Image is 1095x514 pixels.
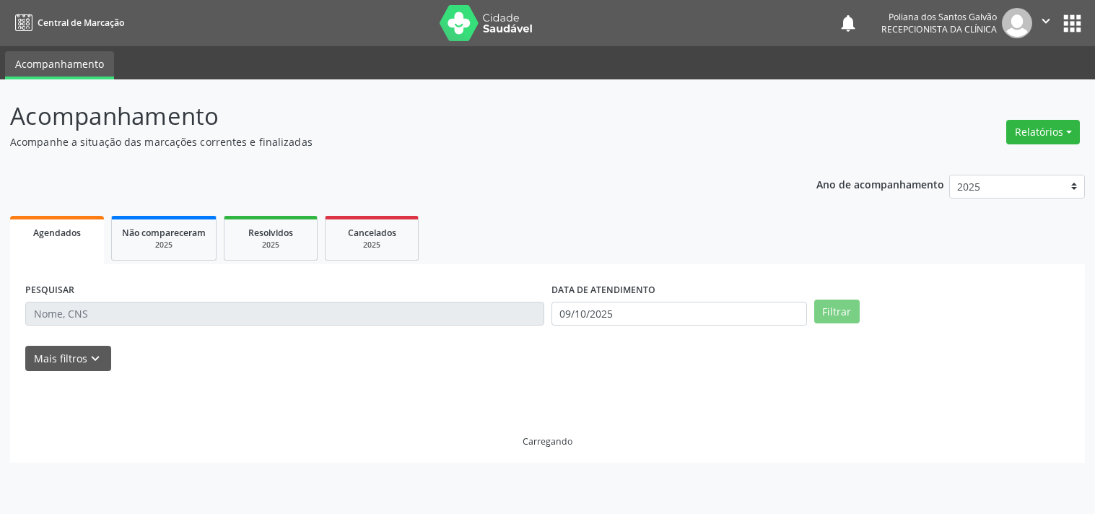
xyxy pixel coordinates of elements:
button:  [1032,8,1060,38]
input: Nome, CNS [25,302,544,326]
button: notifications [838,13,858,33]
img: img [1002,8,1032,38]
a: Acompanhamento [5,51,114,79]
button: apps [1060,11,1085,36]
div: 2025 [235,240,307,251]
div: Carregando [523,435,572,448]
label: PESQUISAR [25,279,74,302]
span: Recepcionista da clínica [881,23,997,35]
p: Acompanhamento [10,98,762,134]
label: DATA DE ATENDIMENTO [551,279,655,302]
input: Selecione um intervalo [551,302,807,326]
button: Relatórios [1006,120,1080,144]
p: Ano de acompanhamento [816,175,944,193]
span: Central de Marcação [38,17,124,29]
a: Central de Marcação [10,11,124,35]
span: Agendados [33,227,81,239]
div: 2025 [122,240,206,251]
span: Resolvidos [248,227,293,239]
button: Mais filtroskeyboard_arrow_down [25,346,111,371]
i:  [1038,13,1054,29]
span: Cancelados [348,227,396,239]
p: Acompanhe a situação das marcações correntes e finalizadas [10,134,762,149]
button: Filtrar [814,300,860,324]
span: Não compareceram [122,227,206,239]
div: Poliana dos Santos Galvão [881,11,997,23]
div: 2025 [336,240,408,251]
i: keyboard_arrow_down [87,351,103,367]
